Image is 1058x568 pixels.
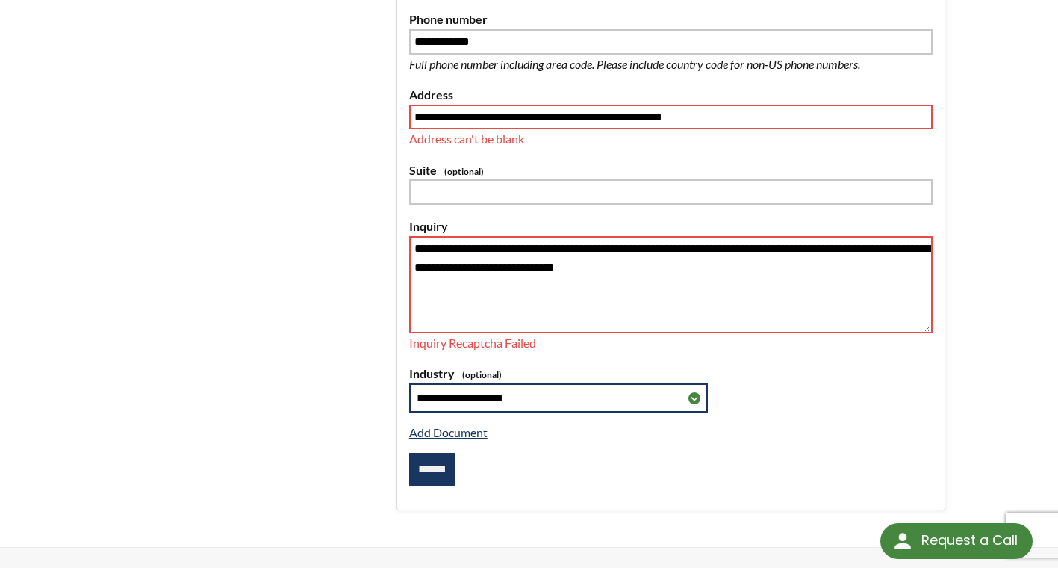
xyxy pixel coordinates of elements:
[409,55,909,74] p: Full phone number including area code. Please include country code for non-US phone numbers.
[880,523,1033,559] div: Request a Call
[891,529,915,553] img: round button
[409,161,933,180] label: Suite
[409,10,933,29] label: Phone number
[409,132,524,146] span: Address can't be blank
[409,425,488,439] a: Add Document
[921,523,1018,558] div: Request a Call
[409,85,933,105] label: Address
[409,217,933,236] label: Inquiry
[409,364,933,383] label: Industry
[409,336,536,350] span: Inquiry Recaptcha Failed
